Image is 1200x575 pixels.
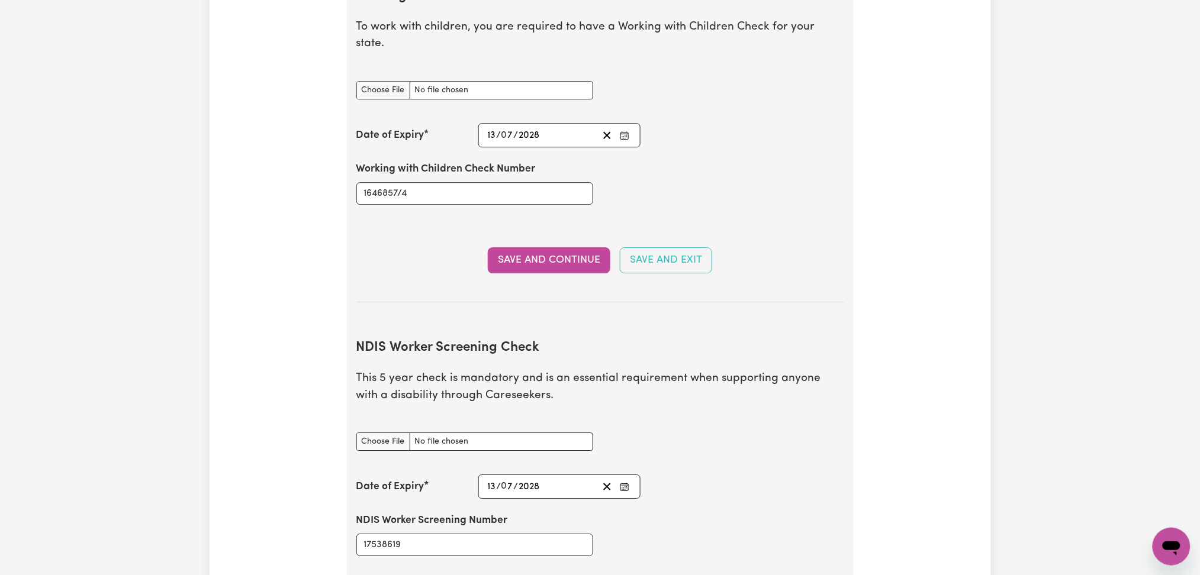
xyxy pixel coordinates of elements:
button: Save and Exit [620,247,712,273]
button: Clear date [598,127,616,143]
label: Date of Expiry [356,479,424,495]
span: 0 [501,482,507,492]
button: Save and Continue [488,247,610,273]
p: This 5 year check is mandatory and is an essential requirement when supporting anyone with a disa... [356,370,844,405]
label: Working with Children Check Number [356,161,536,177]
button: Enter the Date of Expiry of your NDIS Worker Screening Check [616,479,633,495]
h2: NDIS Worker Screening Check [356,340,844,356]
iframe: Button to launch messaging window [1153,528,1191,566]
button: Enter the Date of Expiry of your Working with Children Check [616,127,633,143]
input: ---- [518,479,540,495]
span: / [513,130,518,141]
input: -- [487,479,497,495]
span: 0 [501,131,507,140]
label: Date of Expiry [356,128,424,143]
p: To work with children, you are required to have a Working with Children Check for your state. [356,19,844,53]
input: ---- [518,127,540,143]
button: Clear date [598,479,616,495]
input: -- [502,479,513,495]
span: / [497,130,501,141]
input: -- [502,127,513,143]
span: / [513,482,518,492]
label: NDIS Worker Screening Number [356,513,508,528]
span: / [497,482,501,492]
input: -- [487,127,497,143]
